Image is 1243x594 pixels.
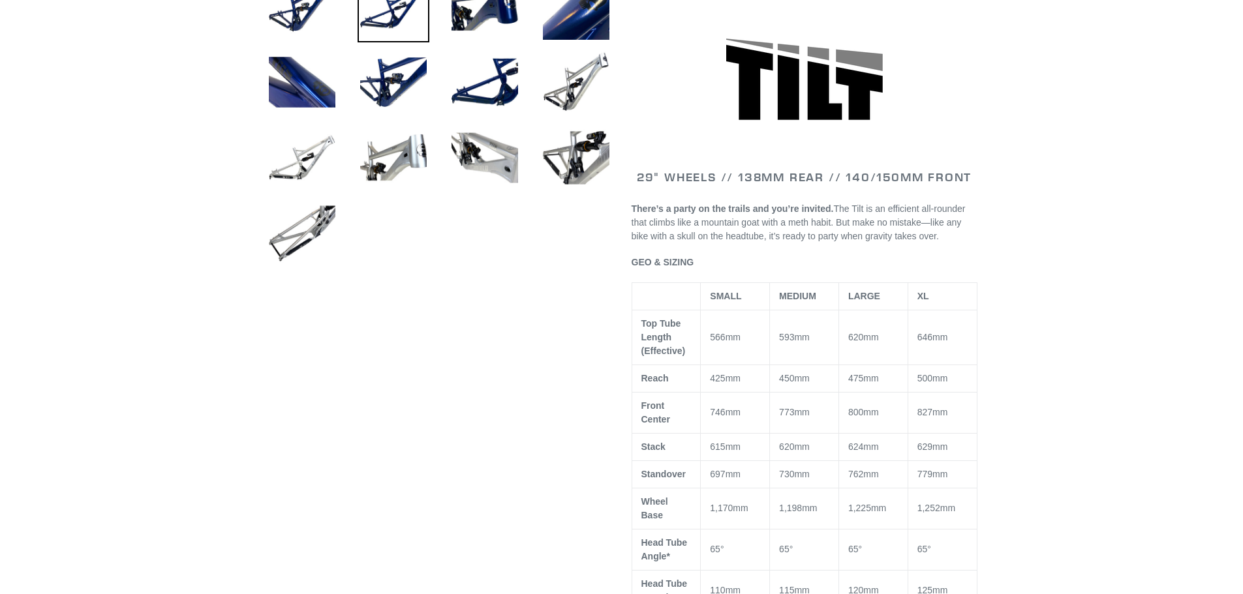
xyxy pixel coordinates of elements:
[641,469,686,479] span: Standover
[927,544,931,554] span: °
[838,529,908,570] td: 65
[838,364,908,392] td: 475mm
[770,310,839,364] td: 593mm
[779,441,810,452] span: 620mm
[908,364,977,392] td: 500mm
[770,392,839,433] td: 773mm
[701,529,770,570] td: 65
[838,460,908,488] td: 762mm
[701,488,770,529] td: 1,170mm
[540,122,612,194] img: Load image into Gallery viewer, TILT - Frameset
[358,122,429,194] img: Load image into Gallery viewer, TILT - Frameset
[917,291,929,301] span: XL
[710,441,741,452] span: 615mm
[858,544,862,554] span: °
[779,291,816,301] span: MEDIUM
[917,441,948,452] span: 629mm
[641,318,686,356] span: Top Tube Length (Effective)
[641,496,668,520] span: Wheel Base
[908,310,977,364] td: 646mm
[908,488,977,529] td: 1,252mm
[632,203,966,241] span: The Tilt is an efficient all-rounder that climbs like a mountain goat with a meth habit. But make...
[701,460,770,488] td: 697mm
[720,544,724,554] span: °
[266,46,338,118] img: Load image into Gallery viewer, TILT - Frameset
[632,257,694,267] span: GEO & SIZING
[848,441,879,452] span: 624mm
[449,122,521,194] img: Load image into Gallery viewer, TILT - Frameset
[540,46,612,118] img: Load image into Gallery viewer, TILT - Frameset
[908,529,977,570] td: 65
[710,291,741,301] span: SMALL
[641,537,688,561] span: Head Tube Angle*
[701,392,770,433] td: 746mm
[449,46,521,118] img: Load image into Gallery viewer, TILT - Frameset
[838,310,908,364] td: 620mm
[641,441,666,452] span: Stack
[838,488,908,529] td: 1,225mm
[701,364,770,392] td: 425mm
[908,392,977,433] td: 827mm
[790,544,793,554] span: °
[266,122,338,194] img: Load image into Gallery viewer, TILT - Frameset
[641,400,670,424] span: Front Center
[637,170,972,185] span: 29" WHEELS // 138mm REAR // 140/150mm FRONT
[701,310,770,364] td: 566mm
[641,373,669,383] span: Reach
[838,392,908,433] td: 800mm
[770,529,839,570] td: 65
[908,460,977,488] td: 779mm
[632,203,834,214] b: There’s a party on the trails and you’re invited.
[266,198,338,269] img: Load image into Gallery viewer, TILT - Frameset
[770,488,839,529] td: 1,198mm
[358,46,429,118] img: Load image into Gallery viewer, TILT - Frameset
[848,291,880,301] span: LARGE
[770,460,839,488] td: 730mm
[770,364,839,392] td: 450mm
